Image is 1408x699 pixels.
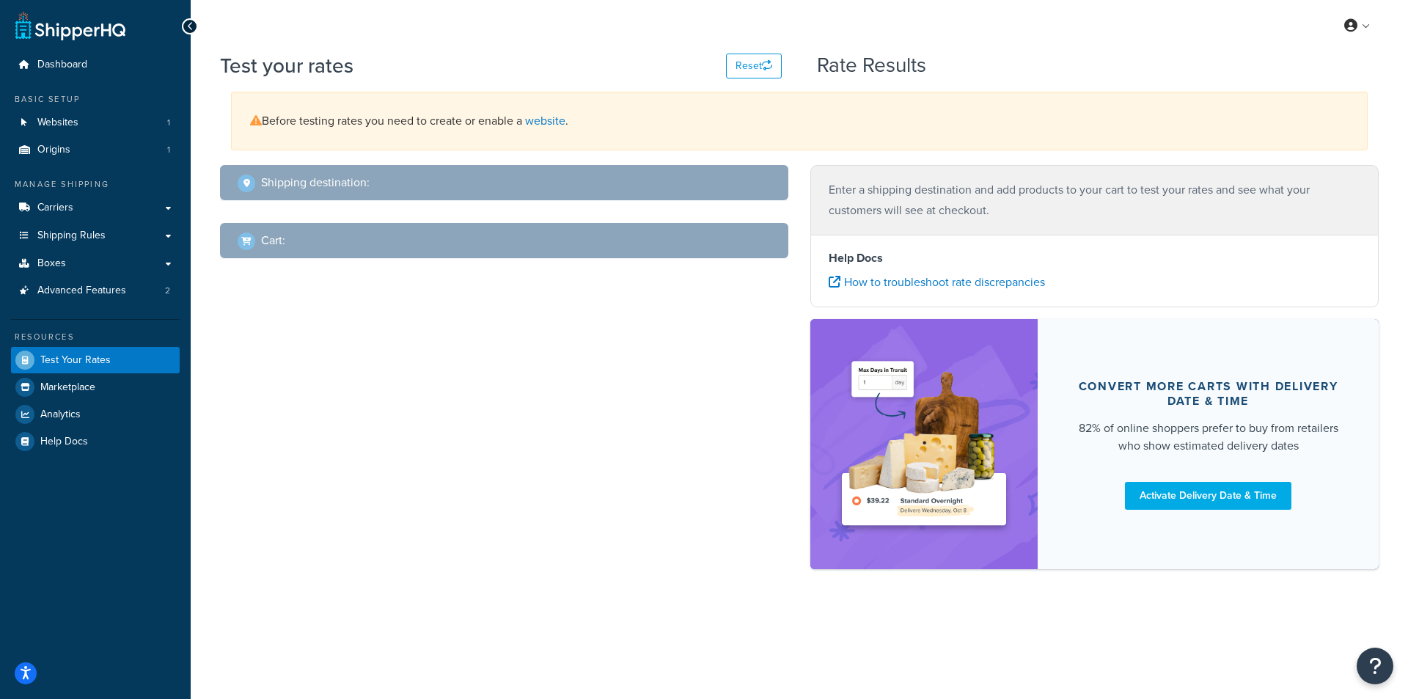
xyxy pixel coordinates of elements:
span: Carriers [37,202,73,214]
h2: Cart : [261,234,285,247]
span: Analytics [40,409,81,421]
span: Help Docs [40,436,88,448]
a: Websites1 [11,109,180,136]
a: Test Your Rates [11,347,180,373]
span: 1 [167,144,170,156]
a: Marketplace [11,374,180,400]
li: Websites [11,109,180,136]
h1: Test your rates [220,51,353,80]
li: Advanced Features [11,277,180,304]
div: Before testing rates you need to create or enable a . [231,92,1368,150]
li: Origins [11,136,180,164]
span: Websites [37,117,78,129]
h2: Rate Results [817,54,926,77]
span: Boxes [37,257,66,270]
div: Basic Setup [11,93,180,106]
span: 1 [167,117,170,129]
div: 82% of online shoppers prefer to buy from retailers who show estimated delivery dates [1073,420,1343,455]
a: Carriers [11,194,180,222]
img: feature-image-ddt-36eae7f7280da8017bfb280eaccd9c446f90b1fe08728e4019434db127062ab4.png [832,341,1016,547]
a: Help Docs [11,428,180,455]
a: Activate Delivery Date & Time [1125,482,1291,510]
a: Analytics [11,401,180,428]
div: Convert more carts with delivery date & time [1073,379,1343,409]
div: Manage Shipping [11,178,180,191]
a: How to troubleshoot rate discrepancies [829,274,1045,290]
a: Shipping Rules [11,222,180,249]
a: website [525,112,565,129]
button: Reset [726,54,782,78]
span: Origins [37,144,70,156]
span: Advanced Features [37,285,126,297]
p: Enter a shipping destination and add products to your cart to test your rates and see what your c... [829,180,1360,221]
span: Marketplace [40,381,95,394]
button: Open Resource Center [1357,648,1393,684]
a: Origins1 [11,136,180,164]
h2: Shipping destination : [261,176,370,189]
span: Dashboard [37,59,87,71]
a: Boxes [11,250,180,277]
span: Shipping Rules [37,230,106,242]
span: 2 [165,285,170,297]
h4: Help Docs [829,249,1360,267]
a: Dashboard [11,51,180,78]
span: Test Your Rates [40,354,111,367]
div: Resources [11,331,180,343]
a: Advanced Features2 [11,277,180,304]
